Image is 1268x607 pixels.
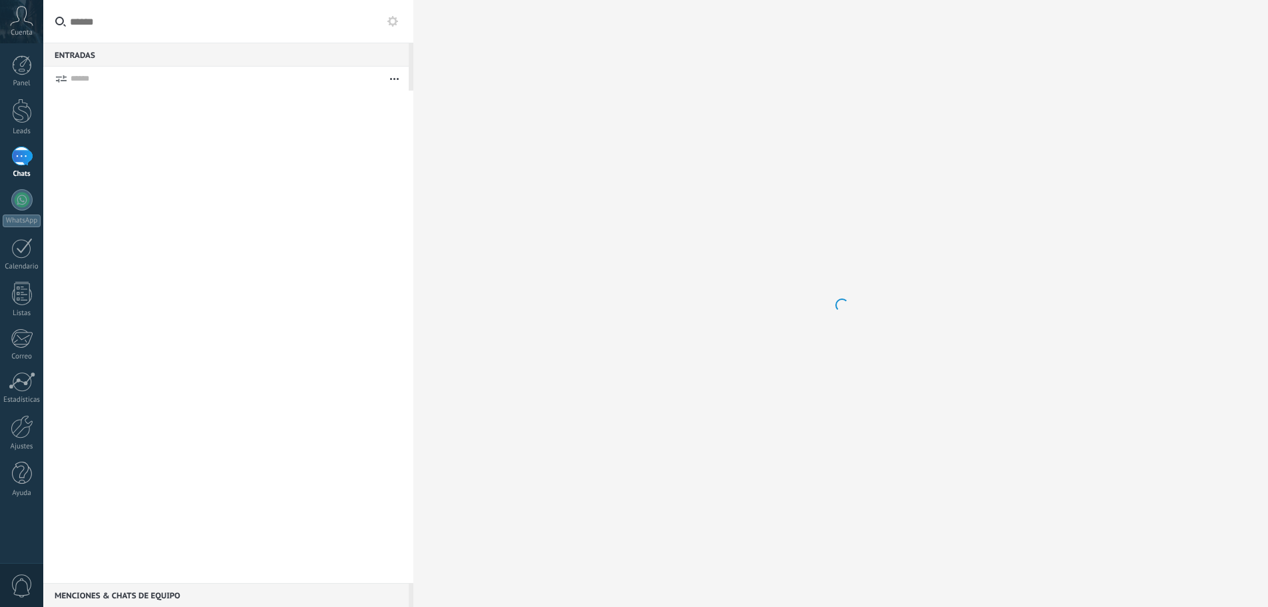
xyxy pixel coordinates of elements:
[3,352,41,361] div: Correo
[3,442,41,451] div: Ajustes
[3,215,41,227] div: WhatsApp
[380,67,409,91] button: Más
[43,43,409,67] div: Entradas
[3,170,41,179] div: Chats
[43,583,409,607] div: Menciones & Chats de equipo
[3,127,41,136] div: Leads
[3,489,41,498] div: Ayuda
[3,79,41,88] div: Panel
[3,396,41,404] div: Estadísticas
[3,263,41,271] div: Calendario
[3,309,41,318] div: Listas
[11,29,33,37] span: Cuenta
